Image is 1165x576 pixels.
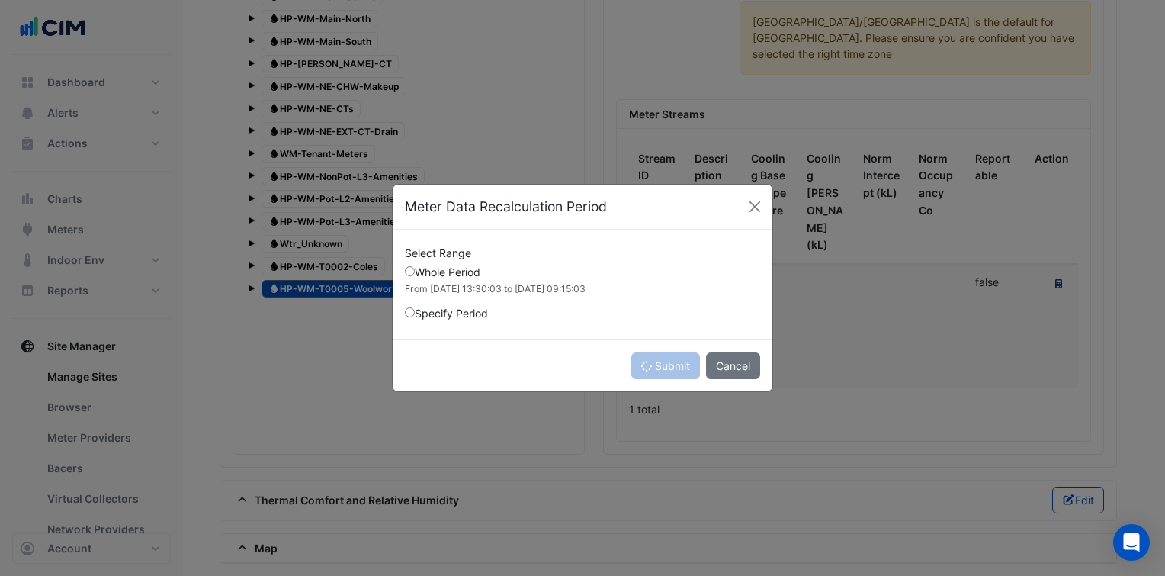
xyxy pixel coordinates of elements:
[405,197,607,217] h5: Meter Data Recalculation Period
[405,245,760,261] div: Select Range
[405,264,586,296] label: Whole Period
[405,307,415,317] input: Specify Period
[1113,524,1150,561] div: Open Intercom Messenger
[706,352,760,379] button: Cancel
[405,266,415,276] input: Whole Period From [DATE] 13:30:03 to [DATE] 09:15:03
[405,283,586,294] small: From [DATE] 13:30:03 to [DATE] 09:15:03
[405,305,488,321] label: Specify Period
[743,195,766,218] button: Close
